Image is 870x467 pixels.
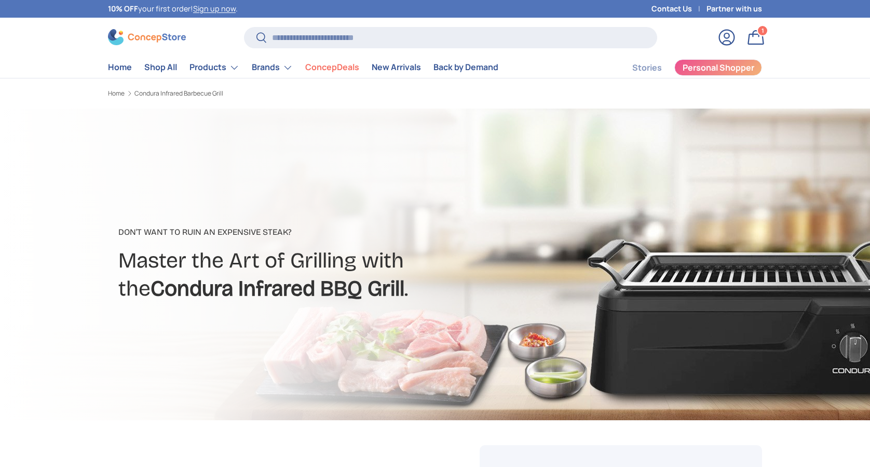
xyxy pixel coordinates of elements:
a: Shop All [144,57,177,77]
a: Partner with us [706,3,762,15]
h2: Master the Art of Grilling with the . [118,247,517,303]
a: Products [189,57,239,78]
a: Home [108,90,125,97]
a: Stories [632,58,662,78]
a: ConcepDeals [305,57,359,77]
summary: Products [183,57,246,78]
strong: Condura Infrared BBQ Grill [151,275,404,301]
span: 1 [762,26,764,34]
a: New Arrivals [372,57,421,77]
strong: 10% OFF [108,4,138,14]
a: Personal Shopper [674,59,762,76]
span: Personal Shopper [683,63,754,72]
summary: Brands [246,57,299,78]
a: Condura Infrared Barbecue Grill [134,90,223,97]
p: your first order! . [108,3,238,15]
nav: Secondary [607,57,762,78]
p: Don't want to ruin an expensive steak? [118,226,517,238]
a: Sign up now [193,4,236,14]
a: Brands [252,57,293,78]
a: Home [108,57,132,77]
img: ConcepStore [108,29,186,45]
nav: Breadcrumbs [108,89,455,98]
a: Contact Us [651,3,706,15]
a: Back by Demand [433,57,498,77]
nav: Primary [108,57,498,78]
